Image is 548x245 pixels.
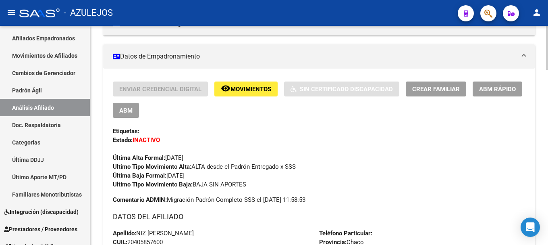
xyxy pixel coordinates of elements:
strong: Estado: [113,136,133,144]
button: Sin Certificado Discapacidad [284,82,399,96]
span: - AZULEJOS [64,4,113,22]
mat-icon: menu [6,8,16,17]
span: NIZ [PERSON_NAME] [113,230,194,237]
mat-expansion-panel-header: Datos de Empadronamiento [103,44,535,69]
mat-panel-title: Datos de Empadronamiento [113,52,516,61]
button: Crear Familiar [406,82,466,96]
span: Integración (discapacidad) [4,207,79,216]
span: ABM [119,107,133,114]
span: ABM Rápido [479,86,516,93]
button: Movimientos [214,82,278,96]
span: Sin Certificado Discapacidad [300,86,393,93]
span: Crear Familiar [412,86,460,93]
mat-icon: person [532,8,542,17]
strong: Última Baja Formal: [113,172,166,179]
span: [DATE] [113,154,183,161]
strong: INACTIVO [133,136,160,144]
strong: Teléfono Particular: [319,230,372,237]
strong: Apellido: [113,230,136,237]
mat-icon: remove_red_eye [221,84,230,93]
strong: Última Alta Formal: [113,154,165,161]
h3: DATOS DEL AFILIADO [113,211,525,222]
button: Enviar Credencial Digital [113,82,208,96]
span: ALTA desde el Padrón Entregado x SSS [113,163,296,170]
strong: Ultimo Tipo Movimiento Alta: [113,163,191,170]
span: [DATE] [113,172,185,179]
strong: Etiquetas: [113,128,139,135]
button: ABM [113,103,139,118]
span: Migración Padrón Completo SSS el [DATE] 11:58:53 [113,195,305,204]
strong: Ultimo Tipo Movimiento Baja: [113,181,193,188]
strong: Comentario ADMIN: [113,196,167,203]
div: Open Intercom Messenger [521,218,540,237]
span: Prestadores / Proveedores [4,225,77,234]
span: Movimientos [230,86,271,93]
span: BAJA SIN APORTES [113,181,246,188]
span: Enviar Credencial Digital [119,86,201,93]
button: ABM Rápido [473,82,522,96]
